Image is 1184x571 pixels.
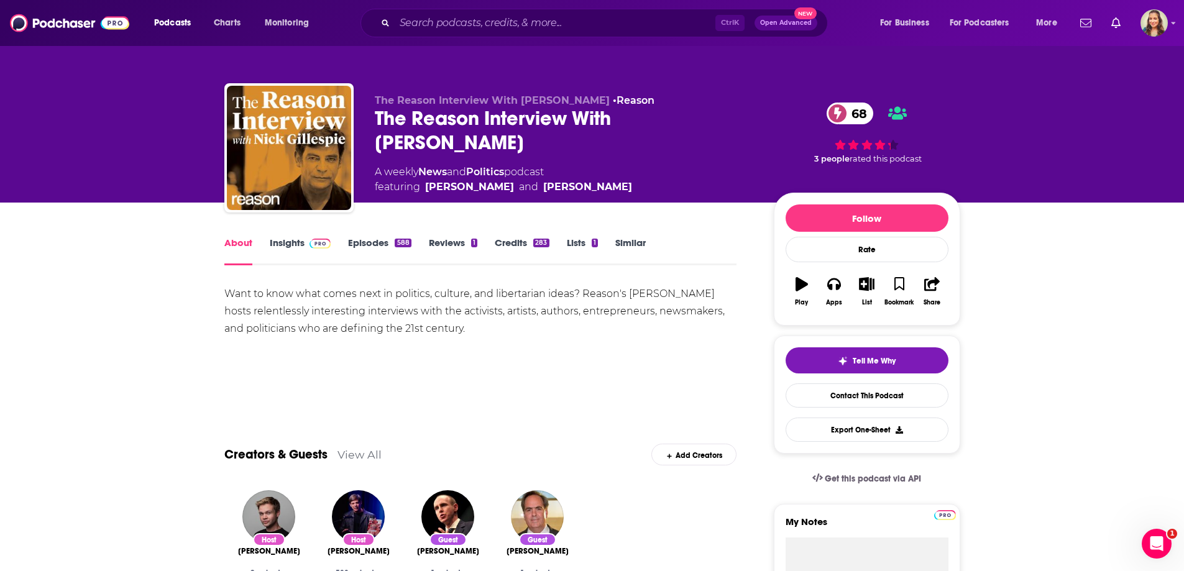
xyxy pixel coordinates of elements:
[429,237,477,265] a: Reviews1
[507,546,569,556] span: [PERSON_NAME]
[827,103,873,124] a: 68
[429,533,467,546] div: Guest
[786,269,818,314] button: Play
[934,508,956,520] a: Pro website
[794,7,817,19] span: New
[375,94,610,106] span: The Reason Interview With [PERSON_NAME]
[372,9,840,37] div: Search podcasts, credits, & more...
[1140,9,1168,37] img: User Profile
[348,237,411,265] a: Episodes588
[495,237,549,265] a: Credits283
[880,14,929,32] span: For Business
[447,166,466,178] span: and
[839,103,873,124] span: 68
[786,418,948,442] button: Export One-Sheet
[224,285,737,337] div: Want to know what comes next in politics, culture, and libertarian ideas? Reason's [PERSON_NAME] ...
[884,299,914,306] div: Bookmark
[786,383,948,408] a: Contact This Podcast
[883,269,916,314] button: Bookmark
[418,166,447,178] a: News
[227,86,351,210] img: The Reason Interview With Nick Gillespie
[651,444,737,465] div: Add Creators
[270,237,331,265] a: InsightsPodchaser Pro
[786,204,948,232] button: Follow
[395,13,715,33] input: Search podcasts, credits, & more...
[375,180,632,194] span: featuring
[853,356,896,366] span: Tell Me Why
[1142,529,1172,559] iframe: Intercom live chat
[786,516,948,537] label: My Notes
[238,546,300,556] a: Billy Binion
[238,546,300,556] span: [PERSON_NAME]
[715,15,745,31] span: Ctrl K
[615,237,646,265] a: Similar
[342,533,375,546] div: Host
[214,14,241,32] span: Charts
[375,165,632,194] div: A weekly podcast
[10,11,129,35] img: Podchaser - Follow, Share and Rate Podcasts
[328,546,390,556] a: Nick Gillespie
[924,299,940,306] div: Share
[1106,12,1126,34] a: Show notifications dropdown
[224,237,252,265] a: About
[1140,9,1168,37] span: Logged in as adriana.guzman
[332,490,385,543] img: Nick Gillespie
[871,13,945,33] button: open menu
[950,14,1009,32] span: For Podcasters
[154,14,191,32] span: Podcasts
[825,473,921,484] span: Get this podcast via API
[256,13,325,33] button: open menu
[466,166,504,178] a: Politics
[1140,9,1168,37] button: Show profile menu
[818,269,850,314] button: Apps
[916,269,948,314] button: Share
[395,239,411,247] div: 588
[507,546,569,556] a: Donick Cary
[519,180,538,194] span: and
[786,347,948,373] button: tell me why sparkleTell Me Why
[533,239,549,247] div: 283
[543,180,632,194] a: Billy Binion
[206,13,248,33] a: Charts
[942,13,1027,33] button: open menu
[417,546,479,556] a: Daniel Hannan
[592,239,598,247] div: 1
[471,239,477,247] div: 1
[145,13,207,33] button: open menu
[795,299,808,306] div: Play
[425,180,514,194] a: Nick Gillespie
[421,490,474,543] img: Daniel Hannan
[760,20,812,26] span: Open Advanced
[802,464,932,494] a: Get this podcast via API
[567,237,598,265] a: Lists1
[814,154,850,163] span: 3 people
[613,94,654,106] span: •
[1027,13,1073,33] button: open menu
[519,533,556,546] div: Guest
[337,448,382,461] a: View All
[224,447,328,462] a: Creators & Guests
[838,356,848,366] img: tell me why sparkle
[1075,12,1096,34] a: Show notifications dropdown
[826,299,842,306] div: Apps
[310,239,331,249] img: Podchaser Pro
[862,299,872,306] div: List
[265,14,309,32] span: Monitoring
[417,546,479,556] span: [PERSON_NAME]
[850,154,922,163] span: rated this podcast
[755,16,817,30] button: Open AdvancedNew
[1036,14,1057,32] span: More
[253,533,285,546] div: Host
[511,490,564,543] img: Donick Cary
[786,237,948,262] div: Rate
[1167,529,1177,539] span: 1
[328,546,390,556] span: [PERSON_NAME]
[850,269,883,314] button: List
[242,490,295,543] img: Billy Binion
[934,510,956,520] img: Podchaser Pro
